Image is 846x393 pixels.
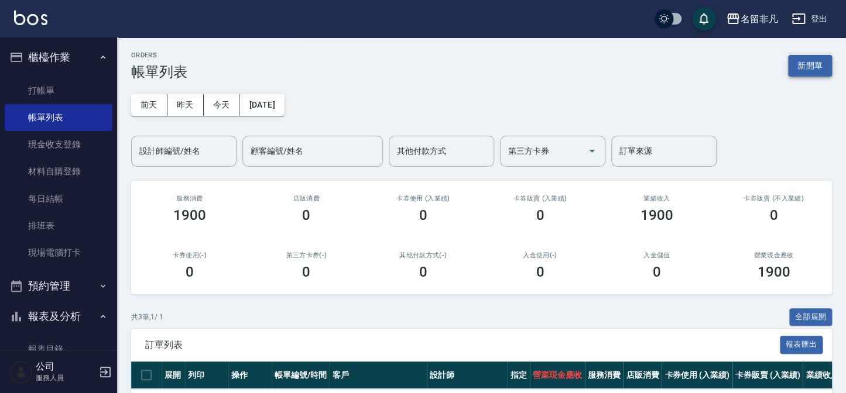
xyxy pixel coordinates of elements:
[131,64,187,80] h3: 帳單列表
[131,51,187,59] h2: ORDERS
[780,339,823,350] a: 報表匯出
[5,131,112,158] a: 現金收支登錄
[302,207,310,223] h3: 0
[427,361,508,389] th: 設計師
[788,60,832,71] a: 新開單
[740,12,778,26] div: 名留非凡
[583,142,601,160] button: Open
[228,361,272,389] th: 操作
[5,301,112,332] button: 報表及分析
[379,251,468,259] h2: 其他付款方式(-)
[585,361,624,389] th: 服務消費
[185,361,228,389] th: 列印
[729,251,818,259] h2: 營業現金應收
[5,42,112,73] button: 櫃檯作業
[780,336,823,354] button: 報表匯出
[36,373,95,383] p: 服務人員
[803,361,841,389] th: 業績收入
[262,251,351,259] h2: 第三方卡券(-)
[732,361,803,389] th: 卡券販賣 (入業績)
[769,207,778,223] h3: 0
[262,195,351,202] h2: 店販消費
[612,195,701,202] h2: 業績收入
[662,361,732,389] th: 卡券使用 (入業績)
[330,361,427,389] th: 客戶
[641,207,673,223] h3: 1900
[788,55,832,77] button: 新開單
[239,94,284,116] button: [DATE]
[721,7,782,31] button: 名留非凡
[496,195,585,202] h2: 卡券販賣 (入業績)
[5,158,112,185] a: 材料自購登錄
[729,195,818,202] h2: 卡券販賣 (不入業績)
[536,207,544,223] h3: 0
[508,361,530,389] th: 指定
[692,7,715,30] button: save
[5,185,112,212] a: 每日結帳
[9,360,33,384] img: Person
[131,312,163,322] p: 共 3 筆, 1 / 1
[653,264,661,280] h3: 0
[612,251,701,259] h2: 入金儲值
[272,361,330,389] th: 帳單編號/時間
[204,94,240,116] button: 今天
[379,195,468,202] h2: 卡券使用 (入業績)
[623,361,662,389] th: 店販消費
[5,271,112,301] button: 預約管理
[167,94,204,116] button: 昨天
[496,251,585,259] h2: 入金使用(-)
[5,336,112,363] a: 報表目錄
[530,361,585,389] th: 營業現金應收
[419,264,427,280] h3: 0
[162,361,185,389] th: 展開
[36,361,95,373] h5: 公司
[5,104,112,131] a: 帳單列表
[186,264,194,280] h3: 0
[131,94,167,116] button: 前天
[5,77,112,104] a: 打帳單
[145,195,234,202] h3: 服務消費
[787,8,832,30] button: 登出
[145,339,780,351] span: 訂單列表
[536,264,544,280] h3: 0
[5,212,112,239] a: 排班表
[302,264,310,280] h3: 0
[173,207,206,223] h3: 1900
[145,251,234,259] h2: 卡券使用(-)
[757,264,790,280] h3: 1900
[5,239,112,266] a: 現場電腦打卡
[419,207,427,223] h3: 0
[14,11,47,25] img: Logo
[789,308,833,326] button: 全部展開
